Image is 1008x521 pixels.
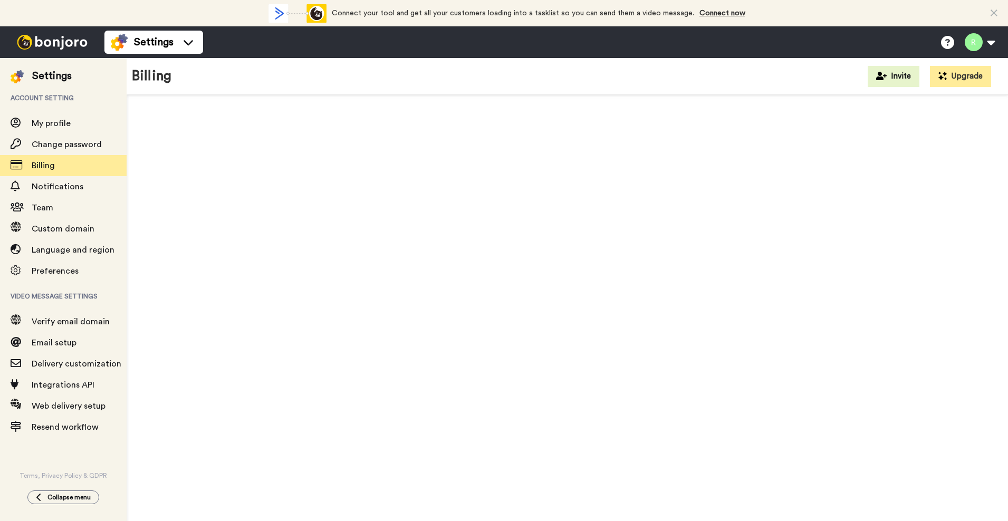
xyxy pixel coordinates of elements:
h1: Billing [132,69,171,84]
span: Collapse menu [47,493,91,501]
a: Connect now [699,9,745,17]
img: settings-colored.svg [111,34,128,51]
span: Custom domain [32,225,94,233]
span: Web delivery setup [32,402,105,410]
span: Preferences [32,267,79,275]
span: Delivery customization [32,360,121,368]
img: bj-logo-header-white.svg [13,35,92,50]
span: Resend workflow [32,423,99,431]
span: Email setup [32,339,76,347]
img: settings-colored.svg [11,70,24,83]
span: Integrations API [32,381,94,389]
span: Settings [134,35,174,50]
span: Language and region [32,246,114,254]
button: Collapse menu [27,490,99,504]
div: animation [268,4,327,23]
button: Invite [868,66,919,87]
span: Verify email domain [32,317,110,326]
div: Settings [32,69,72,83]
span: Billing [32,161,55,170]
span: My profile [32,119,71,128]
button: Upgrade [930,66,991,87]
span: Notifications [32,182,83,191]
span: Change password [32,140,102,149]
span: Connect your tool and get all your customers loading into a tasklist so you can send them a video... [332,9,694,17]
span: Team [32,204,53,212]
